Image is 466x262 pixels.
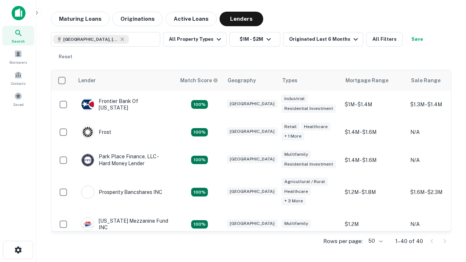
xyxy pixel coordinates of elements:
td: $1.4M - $1.6M [341,118,407,146]
th: Types [278,70,341,91]
span: Contacts [11,80,25,86]
div: [GEOGRAPHIC_DATA] [227,155,277,163]
div: Retail [281,123,300,131]
div: Multifamily [281,219,311,228]
p: Rows per page: [323,237,363,246]
div: Matching Properties: 4, hasApolloMatch: undefined [191,156,208,164]
h6: Match Score [180,76,217,84]
div: Matching Properties: 5, hasApolloMatch: undefined [191,220,208,229]
div: Geography [228,76,256,85]
img: capitalize-icon.png [12,6,25,20]
button: All Property Types [163,32,226,47]
div: Residential Investment [281,160,336,168]
button: Lenders [220,12,263,26]
div: Residential Investment [281,104,336,113]
div: [GEOGRAPHIC_DATA] [227,187,277,196]
button: Save your search to get updates of matches that match your search criteria. [406,32,429,47]
div: Healthcare [281,187,311,196]
th: Lender [74,70,176,91]
div: Matching Properties: 7, hasApolloMatch: undefined [191,188,208,196]
span: [GEOGRAPHIC_DATA], [GEOGRAPHIC_DATA], [GEOGRAPHIC_DATA] [63,36,118,43]
div: [US_STATE] Mezzanine Fund INC [81,218,169,231]
div: + 3 more [281,197,306,205]
td: $1.4M - $1.6M [341,146,407,174]
img: picture [82,98,94,111]
th: Geography [223,70,278,91]
img: picture [82,154,94,166]
a: Borrowers [2,47,34,67]
th: Capitalize uses an advanced AI algorithm to match your search with the best lender. The match sco... [176,70,223,91]
td: $1.2M - $1.8M [341,174,407,211]
div: Frontier Bank Of [US_STATE] [81,98,169,111]
a: Search [2,26,34,45]
p: 1–40 of 40 [395,237,423,246]
div: [GEOGRAPHIC_DATA] [227,100,277,108]
img: picture [82,218,94,230]
div: Prosperity Bancshares INC [81,186,162,199]
div: Multifamily [281,150,311,159]
td: $1.2M [341,210,407,238]
td: $1M - $1.4M [341,91,407,118]
span: Borrowers [9,59,27,65]
div: 50 [366,236,384,246]
div: [GEOGRAPHIC_DATA] [227,127,277,136]
div: Matching Properties: 4, hasApolloMatch: undefined [191,128,208,137]
button: Maturing Loans [51,12,110,26]
a: Saved [2,89,34,109]
div: Mortgage Range [345,76,388,85]
div: Matching Properties: 4, hasApolloMatch: undefined [191,100,208,109]
button: Originated Last 6 Months [283,32,363,47]
th: Mortgage Range [341,70,407,91]
button: Reset [54,49,77,64]
div: Frost [81,126,111,139]
div: Lender [78,76,96,85]
div: Capitalize uses an advanced AI algorithm to match your search with the best lender. The match sco... [180,76,218,84]
span: Saved [13,102,24,107]
button: All Filters [366,32,403,47]
button: Originations [112,12,163,26]
img: picture [82,186,94,198]
iframe: Chat Widget [430,204,466,239]
img: picture [82,126,94,138]
div: Originated Last 6 Months [289,35,360,44]
div: Healthcare [301,123,331,131]
div: Industrial [281,95,308,103]
button: Active Loans [166,12,217,26]
a: Contacts [2,68,34,88]
div: + 1 more [281,132,304,140]
span: Search [12,38,25,44]
div: Types [282,76,297,85]
div: Park Place Finance, LLC - Hard Money Lender [81,153,169,166]
div: Agricultural / Rural [281,178,328,186]
div: [GEOGRAPHIC_DATA] [227,219,277,228]
div: Sale Range [411,76,441,85]
button: $1M - $2M [229,32,280,47]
